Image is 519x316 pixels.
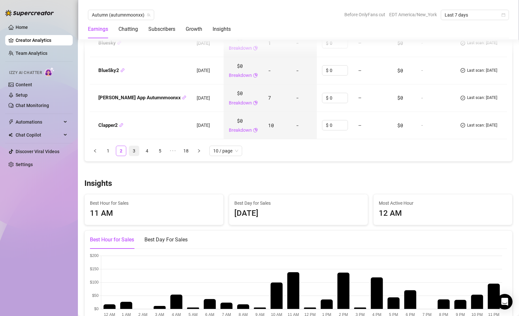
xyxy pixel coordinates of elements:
[182,95,186,100] button: Copy Link
[268,67,271,74] span: -
[421,95,450,101] div: -
[197,123,210,128] span: [DATE]
[330,120,348,130] input: Enter cost
[197,149,201,153] span: right
[296,122,299,128] span: -
[213,146,238,156] span: 10 / page
[253,127,258,134] span: pie-chart
[16,51,47,56] a: Team Analytics
[461,40,465,46] span: check-circle
[389,10,437,19] span: EDT America/New_York
[358,40,361,46] span: —
[16,82,32,87] a: Content
[5,10,54,16] img: logo-BBDzfeDw.svg
[44,67,55,77] img: AI Chatter
[90,146,100,156] li: Previous Page
[16,92,28,98] a: Setup
[296,94,299,101] span: -
[229,127,252,134] a: Breakdown
[461,95,465,101] span: check-circle
[118,25,138,33] div: Chatting
[90,236,134,244] div: Best Hour for Sales
[421,40,450,46] div: -
[90,207,218,220] div: 11 AM
[186,25,202,33] div: Growth
[142,146,152,156] li: 4
[155,146,165,156] a: 5
[120,68,125,72] span: link
[194,146,204,156] button: right
[213,25,231,33] div: Insights
[467,95,497,101] span: Last scan: [DATE]
[8,119,14,125] span: thunderbolt
[397,94,403,101] span: $0
[358,122,361,128] span: —
[148,25,175,33] div: Subscribers
[296,67,299,74] span: -
[358,67,361,74] span: —
[253,99,258,106] span: pie-chart
[237,117,242,125] span: $0
[461,67,465,74] span: check-circle
[237,90,242,97] span: $0
[84,178,112,189] h3: Insights
[268,40,271,46] span: 1
[181,146,191,156] a: 18
[197,95,210,101] span: [DATE]
[90,200,218,207] span: Best Hour for Sales
[379,207,507,220] div: 12 AM
[445,10,505,20] span: Last 7 days
[98,40,121,46] strong: Bluesky
[268,94,271,101] span: 7
[229,72,252,79] a: Breakdown
[268,122,274,128] span: 10
[90,146,100,156] button: left
[237,62,242,70] span: $0
[234,207,363,220] div: [DATE]
[116,146,126,156] a: 2
[296,40,299,46] span: -
[144,236,188,244] div: Best Day For Sales
[194,146,204,156] li: Next Page
[467,122,497,128] span: Last scan: [DATE]
[421,122,450,128] div: -
[330,93,348,103] input: Enter cost
[397,122,403,128] span: $0
[88,25,108,33] div: Earnings
[117,41,121,45] span: link
[119,123,123,127] span: link
[497,294,513,310] div: Open Intercom Messenger
[379,200,507,207] span: Most Active Hour
[209,146,242,156] div: Page Size
[120,68,125,73] button: Copy Link
[421,67,450,73] div: -
[344,10,385,19] span: Before OnlyFans cut
[229,99,252,106] a: Breakdown
[397,40,403,46] span: $0
[16,130,62,140] span: Chat Copilot
[182,95,186,100] span: link
[253,44,258,52] span: pie-chart
[16,25,28,30] a: Home
[117,41,121,45] button: Copy Link
[467,67,497,74] span: Last scan: [DATE]
[397,67,403,74] span: $0
[253,72,258,79] span: pie-chart
[16,117,62,127] span: Automations
[8,133,13,137] img: Chat Copilot
[119,123,123,128] button: Copy Link
[98,95,186,101] strong: [PERSON_NAME] App Autumnmoonxx
[330,38,348,48] input: Enter cost
[16,162,33,167] a: Settings
[168,146,178,156] span: •••
[147,13,151,17] span: team
[129,146,139,156] a: 3
[197,41,210,46] span: [DATE]
[197,68,210,73] span: [DATE]
[98,122,123,128] strong: Clapper2
[461,122,465,128] span: check-circle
